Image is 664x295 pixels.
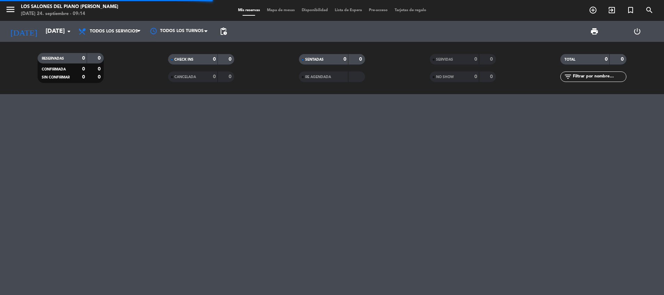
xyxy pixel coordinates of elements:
[589,6,597,14] i: add_circle_outline
[82,56,85,61] strong: 0
[365,8,391,12] span: Pre-acceso
[213,57,216,62] strong: 0
[564,73,572,81] i: filter_list
[305,75,331,79] span: RE AGENDADA
[174,75,196,79] span: CANCELADA
[98,67,102,71] strong: 0
[90,29,138,34] span: Todos los servicios
[645,6,654,14] i: search
[263,8,298,12] span: Mapa de mesas
[235,8,263,12] span: Mis reservas
[5,4,16,17] button: menu
[305,58,324,61] span: SENTADAS
[608,6,616,14] i: exit_to_app
[21,10,118,17] div: [DATE] 24. septiembre - 09:14
[42,57,64,60] span: RESERVADAS
[359,57,363,62] strong: 0
[343,57,346,62] strong: 0
[298,8,331,12] span: Disponibilidad
[98,56,102,61] strong: 0
[436,58,453,61] span: SERVIDAS
[229,74,233,79] strong: 0
[82,75,85,80] strong: 0
[474,57,477,62] strong: 0
[213,74,216,79] strong: 0
[5,4,16,15] i: menu
[605,57,608,62] strong: 0
[590,27,599,36] span: print
[436,75,454,79] span: NO SHOW
[633,27,641,36] i: power_settings_new
[572,73,626,81] input: Filtrar por nombre...
[229,57,233,62] strong: 0
[5,24,42,39] i: [DATE]
[98,75,102,80] strong: 0
[42,68,66,71] span: CONFIRMADA
[21,3,118,10] div: Los Salones del Piano [PERSON_NAME]
[391,8,430,12] span: Tarjetas de regalo
[474,74,477,79] strong: 0
[626,6,635,14] i: turned_in_not
[219,27,228,36] span: pending_actions
[616,21,659,42] div: LOG OUT
[490,74,494,79] strong: 0
[42,76,70,79] span: SIN CONFIRMAR
[490,57,494,62] strong: 0
[564,58,575,61] span: TOTAL
[621,57,625,62] strong: 0
[174,58,193,61] span: CHECK INS
[65,27,73,36] i: arrow_drop_down
[331,8,365,12] span: Lista de Espera
[82,67,85,71] strong: 0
